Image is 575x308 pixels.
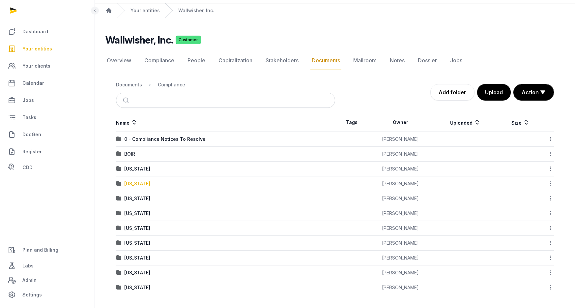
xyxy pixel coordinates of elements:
span: Tasks [22,113,36,121]
th: Size [498,113,542,132]
span: CDD [22,164,33,171]
a: Documents [310,51,341,70]
div: Documents [116,81,142,88]
nav: Breadcrumb [95,3,575,18]
a: Wallwisher, Inc. [178,7,214,14]
img: folder.svg [116,166,122,171]
a: Labs [5,258,89,274]
td: [PERSON_NAME] [368,191,433,206]
div: [US_STATE] [124,225,150,231]
span: Settings [22,291,42,299]
td: [PERSON_NAME] [368,265,433,280]
a: Tasks [5,109,89,125]
nav: Breadcrumb [116,77,335,93]
span: Your clients [22,62,50,70]
nav: Tabs [105,51,564,70]
a: CDD [5,161,89,174]
th: Owner [368,113,433,132]
div: [US_STATE] [124,240,150,246]
span: Calendar [22,79,44,87]
span: DocGen [22,131,41,139]
span: Register [22,148,42,156]
a: Settings [5,287,89,303]
div: 0 - Compliance Notices To Resolve [124,136,206,142]
span: Jobs [22,96,34,104]
img: folder.svg [116,255,122,261]
a: People [186,51,207,70]
th: Name [116,113,335,132]
a: Register [5,144,89,160]
td: [PERSON_NAME] [368,206,433,221]
a: Dashboard [5,24,89,40]
div: [US_STATE] [124,195,150,202]
a: Your entities [5,41,89,57]
a: Your clients [5,58,89,74]
a: Notes [388,51,406,70]
div: [US_STATE] [124,269,150,276]
span: Plan and Billing [22,246,58,254]
a: DocGen [5,127,89,142]
span: Admin [22,276,37,284]
div: [US_STATE] [124,180,150,187]
h2: Wallwisher, Inc. [105,34,173,46]
button: Submit [119,93,134,108]
a: Overview [105,51,132,70]
a: Admin [5,274,89,287]
td: [PERSON_NAME] [368,221,433,236]
div: BOIR [124,151,135,157]
td: [PERSON_NAME] [368,147,433,162]
a: Capitalization [217,51,254,70]
div: [US_STATE] [124,255,150,261]
a: Jobs [449,51,464,70]
img: folder.svg [116,137,122,142]
button: Upload [477,84,511,101]
a: Calendar [5,75,89,91]
td: [PERSON_NAME] [368,132,433,147]
img: folder.svg [116,240,122,246]
img: folder.svg [116,226,122,231]
td: [PERSON_NAME] [368,251,433,265]
th: Uploaded [433,113,498,132]
span: Dashboard [22,28,48,36]
span: Your entities [22,45,52,53]
span: Labs [22,262,34,270]
img: folder.svg [116,181,122,186]
td: [PERSON_NAME] [368,176,433,191]
img: folder.svg [116,196,122,201]
img: folder.svg [116,151,122,157]
a: Stakeholders [264,51,300,70]
span: Customer [176,36,201,44]
div: [US_STATE] [124,210,150,217]
a: Plan and Billing [5,242,89,258]
img: folder.svg [116,270,122,275]
div: Compliance [158,81,185,88]
td: [PERSON_NAME] [368,280,433,295]
a: Dossier [417,51,438,70]
a: Mailroom [352,51,378,70]
a: Compliance [143,51,176,70]
img: folder.svg [116,285,122,290]
button: Action ▼ [514,84,554,100]
td: [PERSON_NAME] [368,162,433,176]
a: Add folder [430,84,474,101]
th: Tags [335,113,368,132]
a: Jobs [5,92,89,108]
a: Your entities [130,7,160,14]
img: folder.svg [116,211,122,216]
div: [US_STATE] [124,284,150,291]
td: [PERSON_NAME] [368,236,433,251]
div: [US_STATE] [124,166,150,172]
